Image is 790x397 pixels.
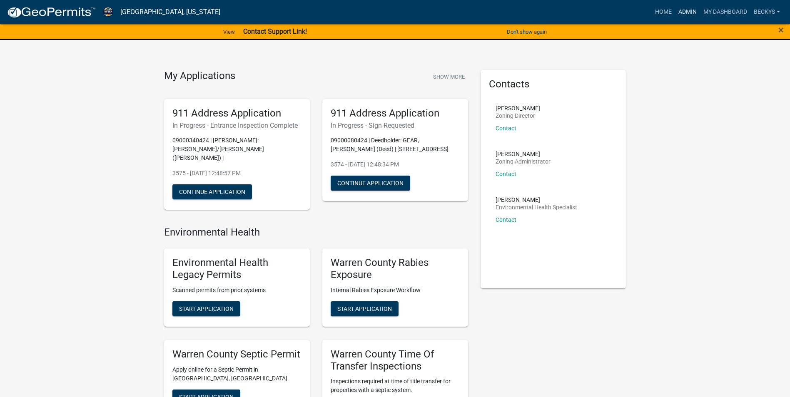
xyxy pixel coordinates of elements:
span: Start Application [179,305,234,312]
p: [PERSON_NAME] [496,105,540,111]
a: [GEOGRAPHIC_DATA], [US_STATE] [120,5,220,19]
a: Admin [675,4,700,20]
p: Apply online for a Septic Permit in [GEOGRAPHIC_DATA], [GEOGRAPHIC_DATA] [172,365,302,383]
p: 09000340424 | [PERSON_NAME]: [PERSON_NAME]/[PERSON_NAME] ([PERSON_NAME]) | [172,136,302,162]
strong: Contact Support Link! [243,27,307,35]
button: Don't show again [503,25,550,39]
p: Zoning Director [496,113,540,119]
button: Show More [430,70,468,84]
span: Start Application [337,305,392,312]
a: View [220,25,238,39]
p: 09000080424 | Deedholder: GEAR, [PERSON_NAME] (Deed) | [STREET_ADDRESS] [331,136,460,154]
h5: Environmental Health Legacy Permits [172,257,302,281]
button: Continue Application [172,184,252,199]
p: Environmental Health Specialist [496,204,577,210]
h6: In Progress - Entrance Inspection Complete [172,122,302,129]
h5: Contacts [489,78,618,90]
h5: 911 Address Application [172,107,302,119]
p: Scanned permits from prior systems [172,286,302,295]
span: × [778,24,784,36]
p: 3574 - [DATE] 12:48:34 PM [331,160,460,169]
a: beckys [750,4,783,20]
p: Inspections required at time of title transfer for properties with a septic system. [331,377,460,395]
a: Contact [496,171,516,177]
p: [PERSON_NAME] [496,197,577,203]
a: Home [652,4,675,20]
h6: In Progress - Sign Requested [331,122,460,129]
a: Contact [496,125,516,132]
h4: Environmental Health [164,226,468,238]
h5: Warren County Time Of Transfer Inspections [331,348,460,372]
h4: My Applications [164,70,235,82]
p: [PERSON_NAME] [496,151,551,157]
a: Contact [496,216,516,223]
p: Zoning Administrator [496,159,551,164]
button: Continue Application [331,176,410,191]
button: Start Application [172,301,240,316]
h5: Warren County Rabies Exposure [331,257,460,281]
button: Close [778,25,784,35]
a: My Dashboard [700,4,750,20]
p: 3575 - [DATE] 12:48:57 PM [172,169,302,178]
button: Start Application [331,301,399,316]
img: Warren County, Iowa [102,6,114,17]
p: Internal Rabies Exposure Workflow [331,286,460,295]
h5: Warren County Septic Permit [172,348,302,360]
h5: 911 Address Application [331,107,460,119]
